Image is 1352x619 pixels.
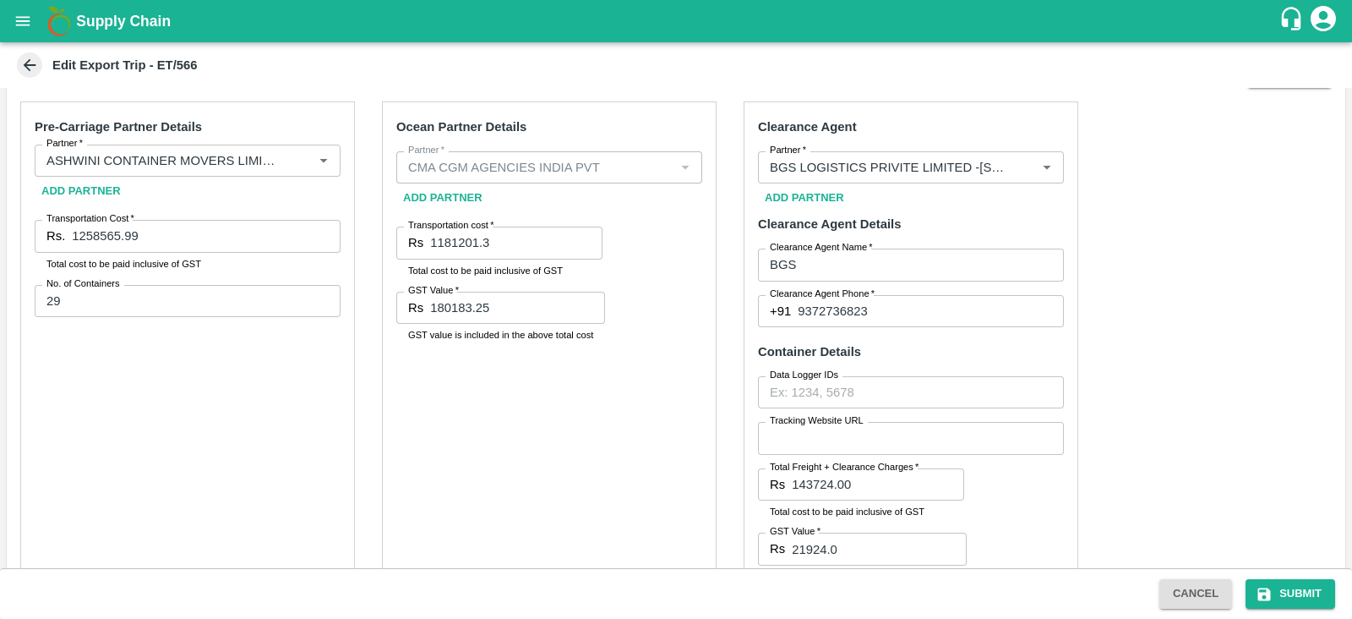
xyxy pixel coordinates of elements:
button: Open [1036,156,1058,178]
button: Cancel [1159,579,1232,609]
p: Total cost to be paid inclusive of GST [408,263,591,278]
a: Supply Chain [76,9,1278,33]
img: logo [42,4,76,38]
p: +91 [770,302,791,320]
label: Partner [408,144,444,157]
button: Submit [1246,579,1335,609]
label: Tracking Website URL [770,414,864,428]
div: customer-support [1278,6,1308,36]
label: Total Freight + Clearance Charges [770,461,919,474]
strong: Clearance Agent Details [758,217,901,231]
p: Rs. [46,227,65,245]
label: GST Value [770,525,820,539]
p: Rs [770,475,785,494]
button: Add Partner [35,177,128,206]
label: Clearance Agent Name [770,241,873,255]
label: Clearance Agent Phone [770,288,875,301]
strong: Pre-Carriage Partner Details [35,120,202,134]
p: Rs [408,299,423,317]
button: Add Partner [758,184,851,213]
strong: Container Details [758,345,861,359]
input: Ex: 1234, 5678 [758,376,1064,408]
p: Rs [408,233,423,252]
label: GST Value [408,284,459,298]
button: Add Partner [396,184,489,213]
label: Transportation cost [408,219,493,233]
p: Rs [770,540,785,558]
strong: Clearance Agent [758,120,857,134]
p: Total cost to be paid inclusive of GST [770,504,952,519]
button: open drawer [3,2,42,41]
strong: Ocean Partner Details [396,120,526,134]
input: Select Partner [763,156,1009,178]
label: Transportation Cost [46,212,134,226]
div: account of current user [1308,3,1338,39]
input: GST Included in the above cost [792,533,967,565]
input: Select Partner [40,150,286,172]
input: Select Partner [401,156,669,178]
button: Open [313,150,335,172]
label: Data Logger IDs [770,369,838,382]
p: Total cost to be paid inclusive of GST [46,256,329,271]
label: No. of Containers [46,277,120,291]
p: GST value is included in the above total cost [408,327,593,342]
label: Partner [46,137,83,151]
b: Supply Chain [76,13,171,30]
label: Partner [770,144,806,157]
b: Edit Export Trip - ET/566 [52,58,198,72]
input: GST Included in the above cost [430,292,605,324]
